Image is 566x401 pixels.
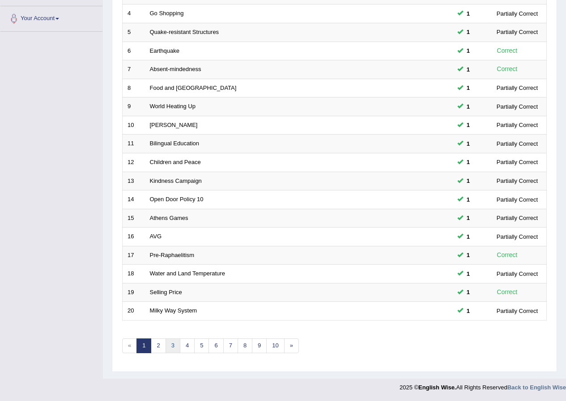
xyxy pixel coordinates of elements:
div: Partially Correct [493,269,541,279]
span: You can still take this question [463,176,473,186]
div: Partially Correct [493,27,541,37]
a: Water and Land Temperature [150,270,225,277]
td: 17 [123,246,145,265]
a: 8 [238,338,252,353]
td: 16 [123,228,145,246]
span: You can still take this question [463,139,473,148]
td: 7 [123,60,145,79]
div: Partially Correct [493,9,541,18]
a: Food and [GEOGRAPHIC_DATA] [150,84,237,91]
td: 9 [123,97,145,116]
td: 20 [123,302,145,321]
td: 12 [123,153,145,172]
div: Partially Correct [493,213,541,223]
td: 6 [123,42,145,60]
span: You can still take this question [463,213,473,223]
a: Open Door Policy 10 [150,196,204,203]
a: Bilingual Education [150,140,200,147]
span: You can still take this question [463,65,473,74]
td: 4 [123,4,145,23]
td: 19 [123,283,145,302]
a: Go Shopping [150,10,184,17]
div: Correct [493,287,521,297]
a: 2 [151,338,166,353]
a: Pre-Raphaelitism [150,252,195,258]
div: Partially Correct [493,176,541,186]
a: Your Account [0,6,102,29]
a: » [284,338,299,353]
span: You can still take this question [463,9,473,18]
a: World Heating Up [150,103,196,110]
td: 14 [123,190,145,209]
div: Partially Correct [493,139,541,148]
div: Partially Correct [493,232,541,241]
div: Partially Correct [493,157,541,167]
div: Correct [493,250,521,260]
a: 5 [194,338,209,353]
div: Correct [493,46,521,56]
div: Partially Correct [493,83,541,93]
span: You can still take this question [463,195,473,204]
span: You can still take this question [463,157,473,167]
div: Partially Correct [493,306,541,316]
a: [PERSON_NAME] [150,122,198,128]
td: 8 [123,79,145,97]
a: AVG [150,233,162,240]
span: You can still take this question [463,102,473,111]
span: You can still take this question [463,232,473,241]
span: You can still take this question [463,27,473,37]
span: « [122,338,137,353]
span: You can still take this question [463,250,473,260]
strong: English Wise. [418,384,456,391]
span: You can still take this question [463,120,473,130]
a: Selling Price [150,289,182,295]
a: 6 [209,338,223,353]
a: Absent-mindedness [150,66,201,72]
a: Athens Games [150,215,188,221]
a: Children and Peace [150,159,201,165]
td: 13 [123,172,145,190]
div: Correct [493,64,521,74]
span: You can still take this question [463,269,473,279]
a: 1 [136,338,151,353]
a: 3 [166,338,180,353]
td: 18 [123,265,145,283]
a: Quake-resistant Structures [150,29,219,35]
span: You can still take this question [463,83,473,93]
div: Partially Correct [493,195,541,204]
a: 9 [252,338,267,353]
td: 15 [123,209,145,228]
a: 10 [266,338,284,353]
a: 7 [223,338,238,353]
a: 4 [180,338,195,353]
td: 10 [123,116,145,135]
td: 11 [123,135,145,153]
a: Kindness Campaign [150,177,202,184]
div: Partially Correct [493,120,541,130]
a: Back to English Wise [507,384,566,391]
span: You can still take this question [463,287,473,297]
div: Partially Correct [493,102,541,111]
a: Milky Way System [150,307,197,314]
span: You can still take this question [463,46,473,55]
td: 5 [123,23,145,42]
span: You can still take this question [463,306,473,316]
a: Earthquake [150,47,180,54]
div: 2025 © All Rights Reserved [400,379,566,392]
